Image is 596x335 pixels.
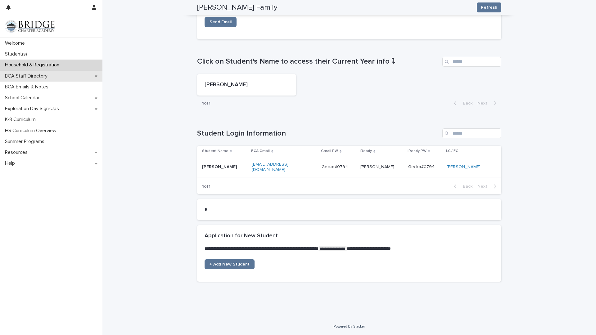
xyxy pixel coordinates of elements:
[197,96,215,111] p: 1 of 1
[2,150,33,155] p: Resources
[205,259,255,269] a: + Add New Student
[2,40,30,46] p: Welcome
[205,17,237,27] a: Send Email
[205,233,278,239] h2: Application for New Student
[360,164,403,170] p: [PERSON_NAME]
[2,95,44,101] p: School Calendar
[197,57,440,66] h1: Click on Student's Name to access their Current Year info ⤵
[442,57,501,67] input: Search
[447,164,481,170] a: [PERSON_NAME]
[475,100,501,106] button: Next
[2,117,41,123] p: K-8 Curriculum
[2,84,53,90] p: BCA Emails & Notes
[475,184,501,189] button: Next
[197,3,278,12] h2: [PERSON_NAME] Family
[449,184,475,189] button: Back
[210,262,250,266] span: + Add New Student
[2,51,32,57] p: Student(s)
[321,148,338,154] p: Gmail PW
[408,148,427,154] p: iReady PW
[459,101,472,105] span: Back
[197,179,215,194] p: 1 of 1
[252,162,288,172] a: [EMAIL_ADDRESS][DOMAIN_NAME]
[446,148,458,154] p: LC / EC
[205,82,289,88] p: [PERSON_NAME]
[197,74,296,96] a: [PERSON_NAME]
[459,184,472,189] span: Back
[210,20,232,24] span: Send Email
[333,324,365,328] a: Powered By Stacker
[202,148,228,154] p: Student Name
[2,62,64,68] p: Household & Registration
[202,164,247,170] p: [PERSON_NAME]
[2,106,64,112] p: Exploration Day Sign-Ups
[481,4,497,11] span: Refresh
[197,129,440,138] h1: Student Login Information
[477,184,491,189] span: Next
[197,157,501,177] tr: [PERSON_NAME][EMAIL_ADDRESS][DOMAIN_NAME]Gecko#0794[PERSON_NAME]Gecko#0794Gecko#0794 [PERSON_NAME]
[5,20,55,33] img: V1C1m3IdTEidaUdm9Hs0
[477,101,491,105] span: Next
[449,100,475,106] button: Back
[477,2,501,12] button: Refresh
[2,160,20,166] p: Help
[360,148,372,154] p: iReady
[442,128,501,138] input: Search
[322,164,355,170] p: Gecko#0794
[408,163,436,170] p: Gecko#0794
[2,128,61,134] p: HS Curriculum Overview
[2,139,49,145] p: Summer Programs
[2,73,52,79] p: BCA Staff Directory
[251,148,270,154] p: BCA Gmail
